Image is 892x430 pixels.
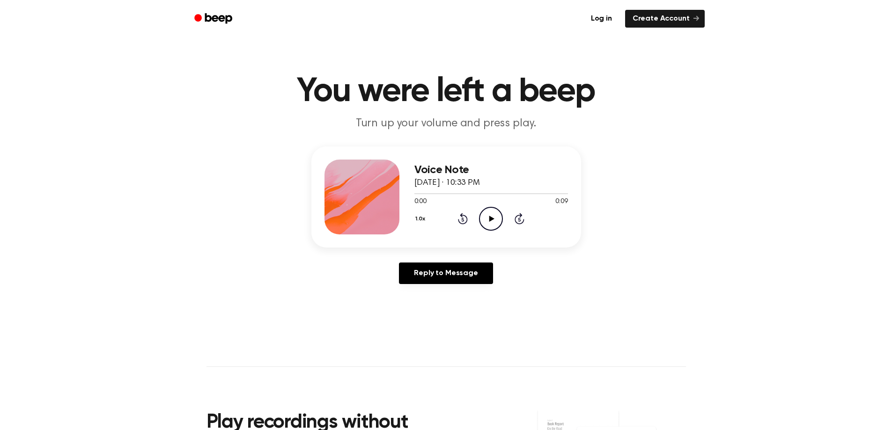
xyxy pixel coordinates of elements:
[555,197,568,207] span: 0:09
[414,179,480,187] span: [DATE] · 10:33 PM
[399,262,493,284] a: Reply to Message
[414,164,568,176] h3: Voice Note
[188,10,241,28] a: Beep
[583,10,619,28] a: Log in
[414,197,427,207] span: 0:00
[266,116,626,131] p: Turn up your volume and press play.
[625,10,705,28] a: Create Account
[206,75,686,109] h1: You were left a beep
[414,211,429,227] button: 1.0x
